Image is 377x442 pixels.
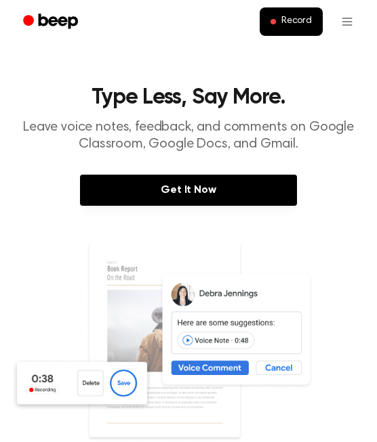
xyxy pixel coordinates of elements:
[260,7,323,36] button: Record
[281,16,312,28] span: Record
[11,119,366,153] p: Leave voice notes, feedback, and comments on Google Classroom, Google Docs, and Gmail.
[14,9,90,35] a: Beep
[80,175,297,206] a: Get It Now
[331,5,363,38] button: Open menu
[11,87,366,108] h1: Type Less, Say More.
